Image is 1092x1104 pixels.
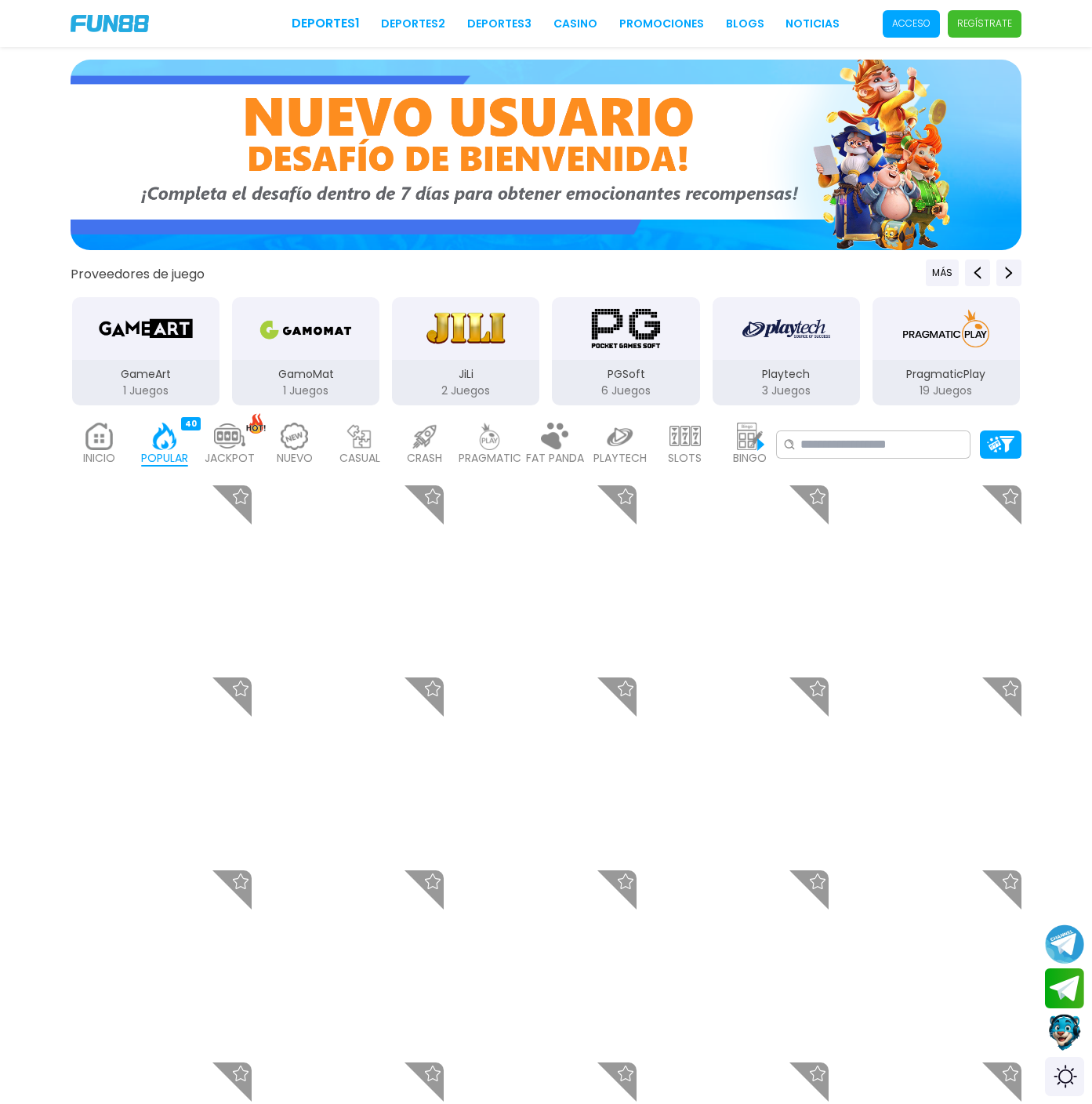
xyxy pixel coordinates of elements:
p: 19 Juegos [873,383,1020,399]
p: BINGO [733,450,767,467]
a: CASINO [553,16,597,32]
p: PragmaticPlay [873,366,1020,383]
img: GameArt [96,307,195,350]
button: Proveedores de juego [71,266,205,282]
p: Acceso [892,16,931,31]
img: home_light.webp [84,423,115,450]
img: pragmatic_light.webp [474,423,506,450]
button: PGSoft [546,296,706,407]
img: JiLi [416,307,515,350]
p: CRASH [407,450,442,467]
div: 40 [181,417,201,430]
button: Next providers [996,260,1021,286]
img: PragmaticPlay [897,307,996,350]
p: 1 Juegos [232,383,379,399]
button: Previous providers [965,260,990,286]
p: 6 Juegos [552,383,699,399]
img: new_light.webp [279,423,310,450]
p: PRAGMATIC [459,450,521,467]
p: 2 Juegos [392,383,539,399]
div: Switch theme [1045,1057,1084,1096]
p: 1 Juegos [72,383,219,399]
p: POPULAR [141,450,188,467]
img: Platform Filter [987,436,1014,452]
p: JACKPOT [205,450,255,467]
button: GamoMat [226,296,386,407]
button: Join telegram [1045,968,1084,1009]
p: Regístrate [957,16,1012,31]
img: Playtech [742,307,830,350]
img: Company Logo [71,15,149,32]
button: Playtech [706,296,866,407]
a: Deportes1 [292,14,360,33]
button: Join telegram channel [1045,924,1084,964]
button: JiLi [386,296,546,407]
img: hot [246,413,266,434]
p: JiLi [392,366,539,383]
a: Deportes2 [381,16,445,32]
img: casual_light.webp [344,423,375,450]
p: PLAYTECH [593,450,647,467]
img: crash_light.webp [409,423,441,450]
a: NOTICIAS [785,16,840,32]
img: GamoMat [256,307,355,350]
p: CASUAL [339,450,380,467]
img: playtech_light.webp [604,423,636,450]
p: Playtech [713,366,860,383]
p: INICIO [83,450,115,467]
p: NUEVO [277,450,313,467]
p: SLOTS [668,450,702,467]
a: Promociones [619,16,704,32]
img: PGSoft [576,307,675,350]
a: BLOGS [726,16,764,32]
p: FAT PANDA [526,450,584,467]
img: popular_active.webp [149,423,180,450]
button: Previous providers [926,260,959,286]
img: bingo_light.webp [735,423,766,450]
img: Bono de Nuevo Jugador [71,60,1021,250]
p: GamoMat [232,366,379,383]
p: PGSoft [552,366,699,383]
p: GameArt [72,366,219,383]
img: fat_panda_light.webp [539,423,571,450]
a: Deportes3 [467,16,531,32]
p: 3 Juegos [713,383,860,399]
button: PragmaticPlay [866,296,1026,407]
img: slots_light.webp [669,423,701,450]
button: GameArt [66,296,226,407]
img: jackpot_light.webp [214,423,245,450]
button: Contact customer service [1045,1012,1084,1053]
